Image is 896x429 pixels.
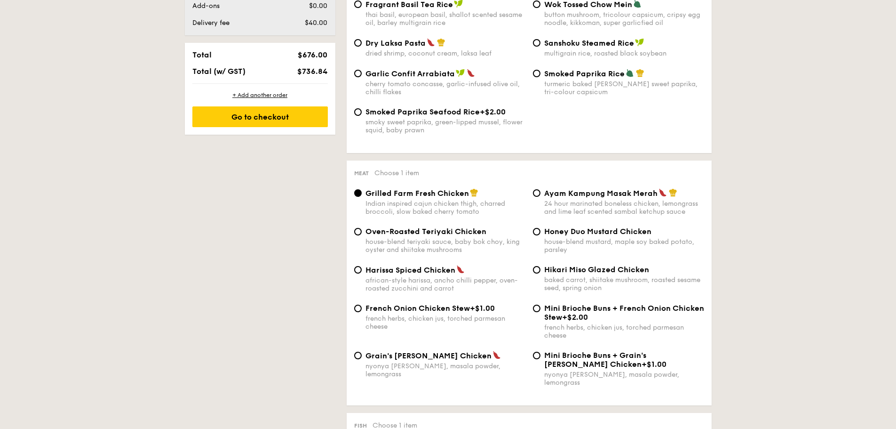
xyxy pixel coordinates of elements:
[480,107,506,116] span: +$2.00
[365,276,525,292] div: african-style harissa, ancho chilli pepper, oven-roasted zucchini and carrot
[544,276,704,292] div: baked carrot, shiitake mushroom, roasted sesame seed, spring onion
[354,39,362,47] input: Dry Laksa Pastadried shrimp, coconut cream, laksa leaf
[544,265,649,274] span: Hikari Miso Glazed Chicken
[365,11,525,27] div: thai basil, european basil, shallot scented sesame oil, barley multigrain rice
[365,39,426,48] span: Dry Laksa Pasta
[365,80,525,96] div: cherry tomato concasse, garlic-infused olive oil, chilli flakes
[533,39,540,47] input: Sanshoku Steamed Ricemultigrain rice, roasted black soybean
[192,50,212,59] span: Total
[354,189,362,197] input: Grilled Farm Fresh ChickenIndian inspired cajun chicken thigh, charred broccoli, slow baked cherr...
[533,305,540,312] input: Mini Brioche Buns + French Onion Chicken Stew+$2.00french herbs, chicken jus, torched parmesan ch...
[374,169,419,177] span: Choose 1 item
[365,118,525,134] div: smoky sweet paprika, green-lipped mussel, flower squid, baby prawn
[297,67,327,76] span: $736.84
[544,11,704,27] div: button mushroom, tricolour capsicum, cripsy egg noodle, kikkoman, super garlicfied oil
[544,200,704,216] div: 24 hour marinated boneless chicken, lemongrass and lime leaf scented sambal ketchup sauce
[456,265,465,274] img: icon-spicy.37a8142b.svg
[533,70,540,77] input: Smoked Paprika Riceturmeric baked [PERSON_NAME] sweet paprika, tri-colour capsicum
[365,266,455,275] span: Harissa Spiced Chicken
[544,238,704,254] div: house-blend mustard, maple soy baked potato, parsley
[365,69,455,78] span: Garlic Confit Arrabiata
[192,2,220,10] span: Add-ons
[365,238,525,254] div: house-blend teriyaki sauce, baby bok choy, king oyster and shiitake mushrooms
[544,371,704,387] div: nyonya [PERSON_NAME], masala powder, lemongrass
[533,189,540,197] input: Ayam Kampung Masak Merah24 hour marinated boneless chicken, lemongrass and lime leaf scented samb...
[544,304,704,322] span: Mini Brioche Buns + French Onion Chicken Stew
[544,227,651,236] span: Honey Duo Mustard Chicken
[642,360,666,369] span: +$1.00
[636,69,644,77] img: icon-chef-hat.a58ddaea.svg
[354,352,362,359] input: Grain's [PERSON_NAME] Chickennyonya [PERSON_NAME], masala powder, lemongrass
[365,351,492,360] span: Grain's [PERSON_NAME] Chicken
[562,313,588,322] span: +$2.00
[354,170,369,177] span: Meat
[365,304,470,313] span: French Onion Chicken Stew
[544,39,634,48] span: Sanshoku Steamed Rice
[354,305,362,312] input: French Onion Chicken Stew+$1.00french herbs, chicken jus, torched parmesan cheese
[354,228,362,235] input: Oven-Roasted Teriyaki Chickenhouse-blend teriyaki sauce, baby bok choy, king oyster and shiitake ...
[305,19,327,27] span: $40.00
[544,80,704,96] div: turmeric baked [PERSON_NAME] sweet paprika, tri-colour capsicum
[192,67,246,76] span: Total (w/ GST)
[533,352,540,359] input: Mini Brioche Buns + Grain's [PERSON_NAME] Chicken+$1.00nyonya [PERSON_NAME], masala powder, lemon...
[544,189,658,198] span: Ayam Kampung Masak Merah
[365,49,525,57] div: dried shrimp, coconut cream, laksa leaf
[533,228,540,235] input: Honey Duo Mustard Chickenhouse-blend mustard, maple soy baked potato, parsley
[365,200,525,216] div: Indian inspired cajun chicken thigh, charred broccoli, slow baked cherry tomato
[354,108,362,116] input: Smoked Paprika Seafood Rice+$2.00smoky sweet paprika, green-lipped mussel, flower squid, baby prawn
[365,227,486,236] span: Oven-Roasted Teriyaki Chicken
[192,19,230,27] span: Delivery fee
[492,351,501,359] img: icon-spicy.37a8142b.svg
[544,324,704,340] div: french herbs, chicken jus, torched parmesan cheese
[354,266,362,274] input: Harissa Spiced Chickenafrican-style harissa, ancho chilli pepper, oven-roasted zucchini and carrot
[365,189,469,198] span: Grilled Farm Fresh Chicken
[298,50,327,59] span: $676.00
[365,315,525,331] div: french herbs, chicken jus, torched parmesan cheese
[635,38,644,47] img: icon-vegan.f8ff3823.svg
[354,70,362,77] input: Garlic Confit Arrabiatacherry tomato concasse, garlic-infused olive oil, chilli flakes
[544,69,625,78] span: Smoked Paprika Rice
[470,188,478,197] img: icon-chef-hat.a58ddaea.svg
[470,304,495,313] span: +$1.00
[658,188,667,197] img: icon-spicy.37a8142b.svg
[544,351,646,369] span: Mini Brioche Buns + Grain's [PERSON_NAME] Chicken
[354,0,362,8] input: Fragrant Basil Tea Ricethai basil, european basil, shallot scented sesame oil, barley multigrain ...
[427,38,435,47] img: icon-spicy.37a8142b.svg
[533,0,540,8] input: Wok Tossed Chow Meinbutton mushroom, tricolour capsicum, cripsy egg noodle, kikkoman, super garli...
[456,69,465,77] img: icon-vegan.f8ff3823.svg
[669,188,677,197] img: icon-chef-hat.a58ddaea.svg
[544,49,704,57] div: multigrain rice, roasted black soybean
[192,91,328,99] div: + Add another order
[533,266,540,274] input: Hikari Miso Glazed Chickenbaked carrot, shiitake mushroom, roasted sesame seed, spring onion
[309,2,327,10] span: $0.00
[365,107,480,116] span: Smoked Paprika Seafood Rice
[354,422,367,429] span: Fish
[437,38,445,47] img: icon-chef-hat.a58ddaea.svg
[626,69,634,77] img: icon-vegetarian.fe4039eb.svg
[192,106,328,127] div: Go to checkout
[365,362,525,378] div: nyonya [PERSON_NAME], masala powder, lemongrass
[467,69,475,77] img: icon-spicy.37a8142b.svg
